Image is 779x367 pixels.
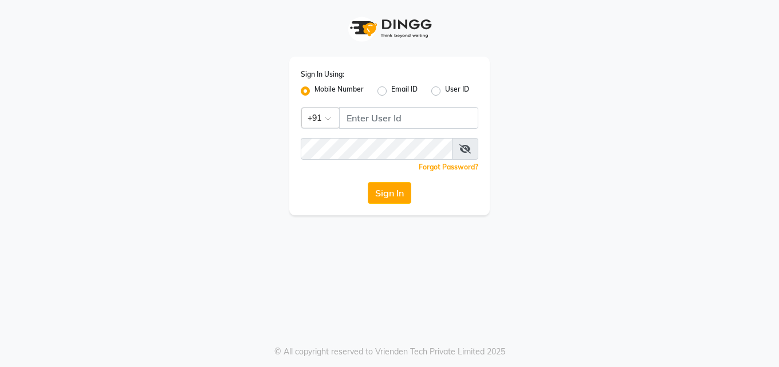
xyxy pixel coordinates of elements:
button: Sign In [368,182,411,204]
label: Sign In Using: [301,69,344,80]
a: Forgot Password? [419,163,478,171]
input: Username [339,107,478,129]
label: Mobile Number [314,84,364,98]
label: Email ID [391,84,418,98]
label: User ID [445,84,469,98]
img: logo1.svg [344,11,435,45]
input: Username [301,138,453,160]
